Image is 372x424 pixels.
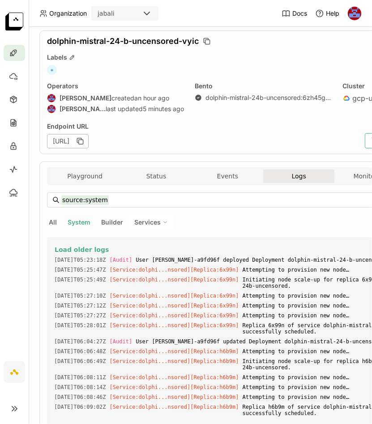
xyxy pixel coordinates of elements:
span: 2025-08-11T05:23:18.016Z [54,255,106,265]
img: logo [5,13,23,30]
span: [Service:dolphi...nsored] [110,277,191,283]
span: Services [134,218,161,226]
span: [ Audit ] [110,338,133,345]
span: [Replica:h6b9m] [190,358,239,364]
span: [Replica:h6b9m] [190,384,239,390]
strong: [PERSON_NAME] [60,105,106,113]
span: [Service:dolphi...nsored] [110,384,191,390]
span: 2025-08-11T06:08:11.000Z [54,372,106,382]
span: [Service:dolphi...nsored] [110,267,191,273]
span: Docs [292,9,307,17]
span: [Service:dolphi...nsored] [110,312,191,319]
span: 2025-08-11T06:04:27.272Z [54,337,106,346]
span: Help [326,9,339,17]
span: [Replica:6x99n] [190,293,239,299]
span: [Replica:h6b9m] [190,404,239,410]
div: Operators [47,82,184,90]
span: 2025-08-11T05:25:49.000Z [54,275,106,285]
div: [URL] [47,134,89,148]
button: Playground [49,169,120,183]
span: 2025-08-11T05:25:47.000Z [54,265,106,275]
button: Builder [99,216,125,228]
button: Events [192,169,263,183]
span: 2025-08-11T06:06:48.000Z [54,346,106,356]
span: 2025-08-11T06:08:46.000Z [54,392,106,402]
strong: [PERSON_NAME] [60,94,111,102]
div: Services [128,215,174,230]
span: [Replica:6x99n] [190,303,239,309]
div: Help [315,9,339,18]
div: Endpoint URL [47,122,360,130]
button: Logs [263,169,334,183]
span: Organization [49,9,87,17]
span: [Replica:6x99n] [190,322,239,329]
span: [Service:dolphi...nsored] [110,394,191,400]
span: [Replica:6x99n] [190,312,239,319]
img: Jhonatan Oliveira [348,7,361,20]
span: [Service:dolphi...nsored] [110,374,191,381]
span: 2025-08-11T05:27:12.000Z [54,301,106,311]
span: 2025-08-11T06:09:02.000Z [54,402,106,412]
span: [Service:dolphi...nsored] [110,404,191,410]
span: 2025-08-11T05:27:27.000Z [54,311,106,320]
span: [Service:dolphi...nsored] [110,303,191,309]
span: 2025-08-11T05:28:01.000Z [54,320,106,330]
button: All [47,216,59,228]
button: System [66,216,92,228]
span: [Service:dolphi...nsored] [110,348,191,355]
span: [Replica:6x99n] [190,277,239,283]
span: [Replica:h6b9m] [190,394,239,400]
span: [Replica:6x99n] [190,267,239,273]
span: dolphin-mistral-24-b-uncensored-vyic [47,36,199,46]
span: [Service:dolphi...nsored] [110,293,191,299]
span: 2025-08-11T06:06:49.000Z [54,356,106,366]
a: dolphin-mistral-24b-uncensored:6zh45gdwpc7joqqb [205,94,332,102]
div: created [47,94,184,103]
img: Jhonatan Oliveira [47,94,56,102]
span: 5 minutes ago [143,105,184,113]
span: [Replica:h6b9m] [190,374,239,381]
a: Docs [282,9,307,18]
input: Selected jabali. [115,9,116,18]
div: last updated [47,104,184,113]
span: an hour ago [134,94,169,102]
img: Jhonatan Oliveira [47,105,56,113]
span: [ Audit ] [110,257,133,263]
span: [Service:dolphi...nsored] [110,358,191,364]
span: 2025-08-11T06:08:14.000Z [54,382,106,392]
button: Status [120,169,192,183]
span: [Service:dolphi...nsored] [110,322,191,329]
div: Bento [195,82,332,90]
div: jabali [98,9,115,18]
span: Load older logs [55,246,109,254]
span: + [47,65,57,75]
span: [Replica:h6b9m] [190,348,239,355]
span: 2025-08-11T05:27:10.000Z [54,291,106,301]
